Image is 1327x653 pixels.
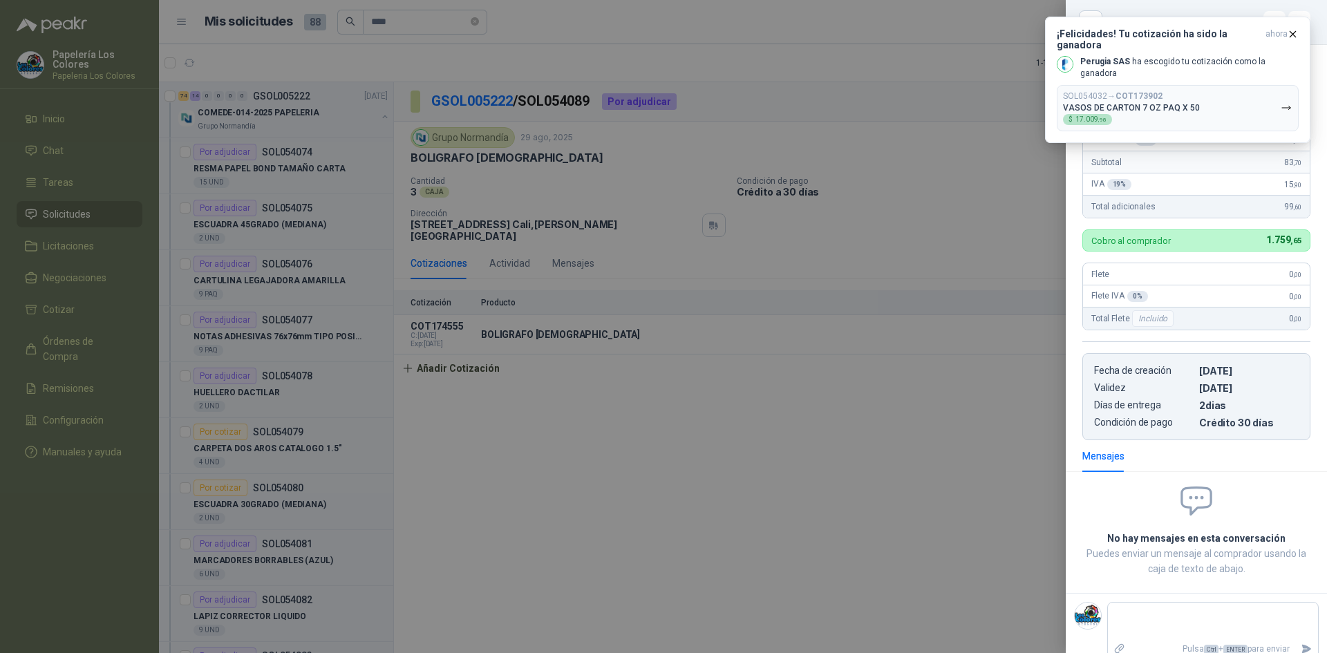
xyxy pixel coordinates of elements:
[1083,196,1310,218] div: Total adicionales
[1080,56,1299,79] p: ha escogido tu cotización como la ganadora
[1293,181,1301,189] span: ,90
[1063,114,1112,125] div: $
[1080,57,1130,66] b: Perugia SAS
[1091,269,1109,279] span: Flete
[1199,382,1299,394] p: [DATE]
[1082,531,1310,546] h2: No hay mensajes en esta conversación
[1289,269,1301,279] span: 0
[1091,179,1131,190] span: IVA
[1284,180,1301,189] span: 15
[1293,271,1301,278] span: ,00
[1199,417,1299,428] p: Crédito 30 días
[1091,236,1171,245] p: Cobro al comprador
[1290,236,1301,245] span: ,65
[1132,310,1174,327] div: Incluido
[1293,159,1301,167] span: ,70
[1094,382,1194,394] p: Validez
[1082,14,1099,30] button: Close
[1284,202,1301,211] span: 99
[1199,399,1299,411] p: 2 dias
[1266,234,1301,245] span: 1.759
[1094,365,1194,377] p: Fecha de creación
[1098,117,1107,123] span: ,98
[1289,292,1301,301] span: 0
[1063,91,1163,102] p: SOL054032 →
[1057,57,1073,72] img: Company Logo
[1110,11,1310,33] div: COT174555
[1082,448,1124,464] div: Mensajes
[1265,28,1288,50] span: ahora
[1289,314,1301,323] span: 0
[1199,365,1299,377] p: [DATE]
[1116,91,1163,101] b: COT173902
[1082,546,1310,576] p: Puedes enviar un mensaje al comprador usando la caja de texto de abajo.
[1094,417,1194,428] p: Condición de pago
[1063,103,1200,113] p: VASOS DE CARTON 7 OZ PAQ X 50
[1293,293,1301,301] span: ,00
[1057,85,1299,131] button: SOL054032→COT173902VASOS DE CARTON 7 OZ PAQ X 50$17.009,98
[1293,203,1301,211] span: ,60
[1293,315,1301,323] span: ,00
[1107,179,1132,190] div: 19 %
[1045,17,1310,143] button: ¡Felicidades! Tu cotización ha sido la ganadoraahora Company LogoPerugia SAS ha escogido tu cotiz...
[1284,158,1301,167] span: 83
[1057,28,1260,50] h3: ¡Felicidades! Tu cotización ha sido la ganadora
[1075,116,1107,123] span: 17.009
[1293,137,1301,144] span: ,00
[1091,310,1176,327] span: Total Flete
[1091,158,1122,167] span: Subtotal
[1091,291,1148,302] span: Flete IVA
[1075,603,1101,629] img: Company Logo
[1094,399,1194,411] p: Días de entrega
[1127,291,1148,302] div: 0 %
